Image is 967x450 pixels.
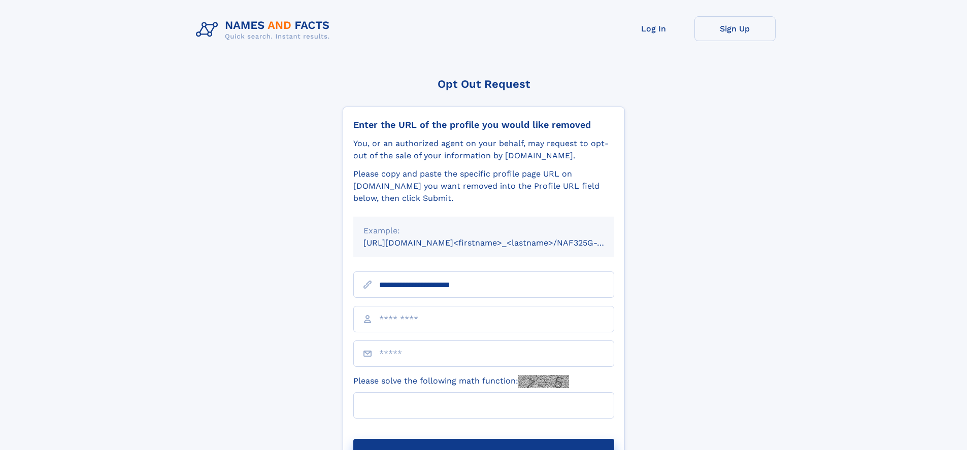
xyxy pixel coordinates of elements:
div: Enter the URL of the profile you would like removed [353,119,614,130]
a: Log In [613,16,694,41]
img: Logo Names and Facts [192,16,338,44]
div: Opt Out Request [343,78,625,90]
label: Please solve the following math function: [353,375,569,388]
div: Example: [363,225,604,237]
small: [URL][DOMAIN_NAME]<firstname>_<lastname>/NAF325G-xxxxxxxx [363,238,633,248]
a: Sign Up [694,16,776,41]
div: Please copy and paste the specific profile page URL on [DOMAIN_NAME] you want removed into the Pr... [353,168,614,204]
div: You, or an authorized agent on your behalf, may request to opt-out of the sale of your informatio... [353,137,614,162]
